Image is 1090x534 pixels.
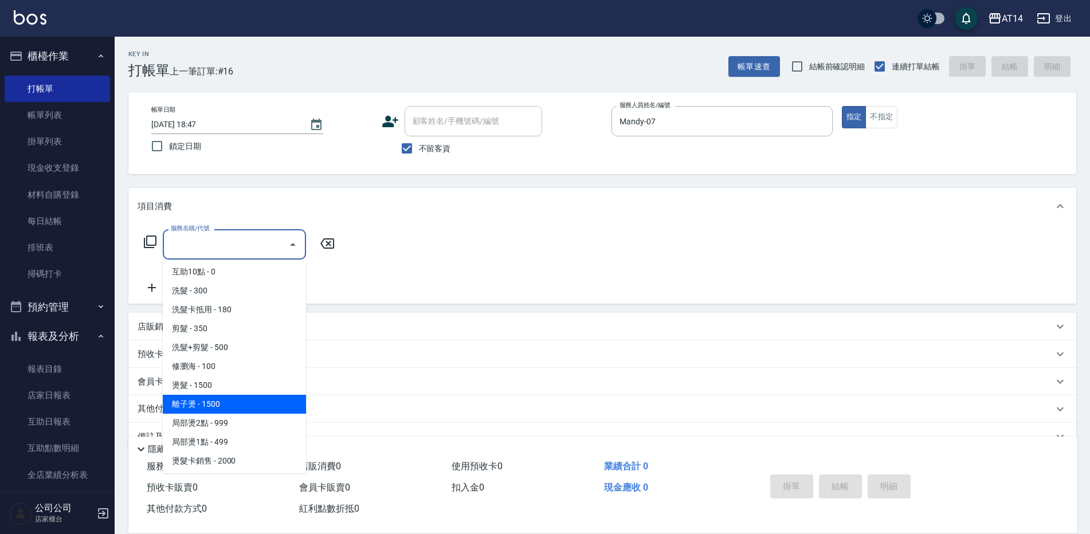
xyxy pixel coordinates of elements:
span: 不留客資 [419,143,451,155]
div: 備註及來源 [128,423,1076,450]
span: 燙髮 - 1500 [163,376,306,395]
span: 服務消費 0 [147,461,189,472]
span: 連續打單結帳 [892,61,940,73]
a: 帳單列表 [5,102,110,128]
p: 其他付款方式 [138,403,195,415]
span: 離子燙 - 1500 [163,395,306,414]
button: 櫃檯作業 [5,41,110,71]
img: Person [9,502,32,525]
span: 紅利點數折抵 0 [299,503,359,514]
a: 排班表 [5,234,110,261]
span: 結帳前確認明細 [809,61,865,73]
p: 會員卡銷售 [138,376,181,388]
button: Close [284,235,302,254]
button: 預約管理 [5,292,110,322]
label: 帳單日期 [151,105,175,114]
img: Logo [14,10,46,25]
span: 互助10點 - 0 [163,262,306,281]
a: 打帳單 [5,76,110,102]
span: 洗髮卡抵用 - 180 [163,300,306,319]
h3: 打帳單 [128,62,170,78]
p: 項目消費 [138,201,172,213]
span: 洗髮 - 300 [163,281,306,300]
span: 洗髮+剪髮 - 500 [163,338,306,357]
div: 項目消費 [128,188,1076,225]
a: 材料自購登錄 [5,182,110,208]
div: 預收卡販賣 [128,340,1076,368]
p: 店家櫃台 [35,514,93,524]
div: AT14 [1002,11,1023,26]
div: 其他付款方式 [128,395,1076,423]
label: 服務名稱/代號 [171,224,209,233]
span: 扣入金 0 [452,482,484,493]
button: Choose date, selected date is 2025-09-19 [303,111,330,139]
a: 掛單列表 [5,128,110,155]
span: 使用預收卡 0 [452,461,503,472]
a: 設計師日報表 [5,488,110,515]
span: 業績合計 0 [604,461,648,472]
a: 互助日報表 [5,409,110,435]
div: 店販銷售 [128,313,1076,340]
span: 店販消費 0 [299,461,341,472]
div: 會員卡銷售 [128,368,1076,395]
span: 上一筆訂單:#16 [170,64,234,78]
input: YYYY/MM/DD hh:mm [151,115,298,134]
h5: 公司公司 [35,502,93,514]
span: 局部燙2點 - 999 [163,414,306,433]
a: 互助點數明細 [5,435,110,461]
button: 指定 [842,106,866,128]
p: 店販銷售 [138,321,172,333]
span: 會員卡販賣 0 [299,482,350,493]
button: save [955,7,978,30]
a: 報表目錄 [5,356,110,382]
a: 現金收支登錄 [5,155,110,181]
span: 剪髮 - 350 [163,319,306,338]
label: 服務人員姓名/編號 [620,101,670,109]
a: 掃碼打卡 [5,261,110,287]
span: 修瀏海 - 100 [163,357,306,376]
a: 全店業績分析表 [5,462,110,488]
p: 隱藏業績明細 [148,443,199,456]
h2: Key In [128,50,170,58]
span: 現金應收 0 [604,482,648,493]
span: 燙髮卡抵用 - 2000 [163,470,306,489]
span: 其他付款方式 0 [147,503,207,514]
a: 店家日報表 [5,382,110,409]
span: 局部燙1點 - 499 [163,433,306,451]
button: 不指定 [865,106,897,128]
button: AT14 [983,7,1028,30]
button: 帳單速查 [728,56,780,77]
span: 預收卡販賣 0 [147,482,198,493]
span: 燙髮卡銷售 - 2000 [163,451,306,470]
p: 備註及來源 [138,431,181,443]
p: 預收卡販賣 [138,348,181,360]
a: 每日結帳 [5,208,110,234]
button: 報表及分析 [5,321,110,351]
span: 鎖定日期 [169,140,201,152]
button: 登出 [1032,8,1076,29]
